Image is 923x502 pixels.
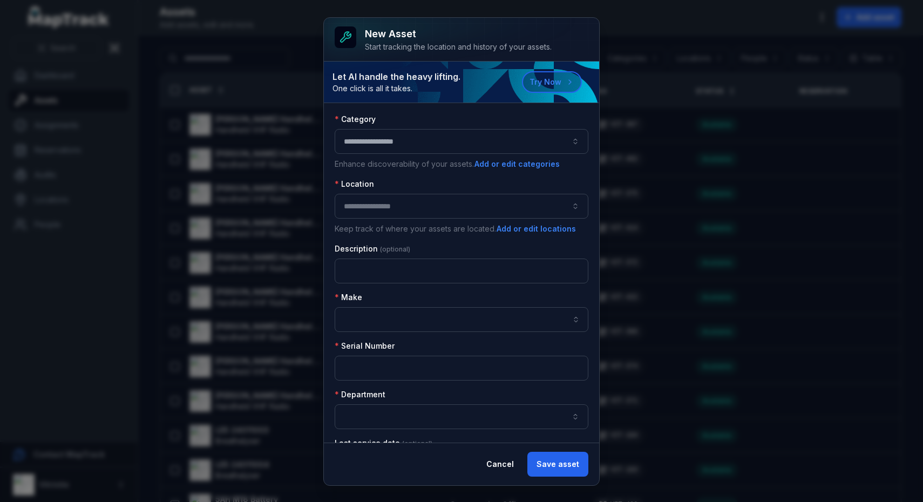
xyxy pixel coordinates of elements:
label: Make [335,292,362,303]
h3: New asset [365,26,552,42]
label: Description [335,243,410,254]
label: Location [335,179,374,189]
p: Keep track of where your assets are located. [335,223,588,235]
button: Add or edit locations [496,223,576,235]
div: Start tracking the location and history of your assets. [365,42,552,52]
button: Cancel [477,452,523,477]
label: Last service date [335,438,432,449]
label: Serial Number [335,341,395,351]
button: Save asset [527,452,588,477]
strong: Let AI handle the heavy lifting. [332,70,460,83]
span: One click is all it takes. [332,83,460,94]
label: Department [335,389,385,400]
input: asset-add:cf[07e45e59-3c46-4ccb-bb53-7edc5d146b7c]-label [335,307,588,332]
label: Category [335,114,376,125]
p: Enhance discoverability of your assets. [335,158,588,170]
button: Try Now [522,71,582,93]
button: Add or edit categories [474,158,560,170]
